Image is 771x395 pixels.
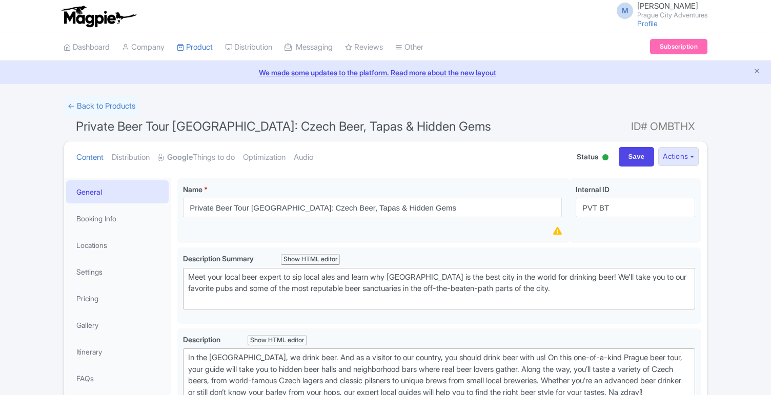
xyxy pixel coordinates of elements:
button: Actions [658,147,699,166]
a: Content [76,141,104,174]
a: Gallery [66,314,169,337]
span: M [617,3,633,19]
a: Pricing [66,287,169,310]
strong: Google [167,152,193,163]
span: Status [577,151,598,162]
a: M [PERSON_NAME] Prague City Adventures [611,2,707,18]
small: Prague City Adventures [637,12,707,18]
a: ← Back to Products [64,96,139,116]
a: Booking Info [66,207,169,230]
a: Reviews [345,33,383,61]
a: Optimization [243,141,286,174]
span: Description Summary [183,254,255,263]
a: Locations [66,234,169,257]
div: Show HTML editor [248,335,307,346]
span: Internal ID [576,185,610,194]
div: Active [600,150,611,166]
a: Product [177,33,213,61]
a: Dashboard [64,33,110,61]
button: Close announcement [753,66,761,78]
a: Itinerary [66,340,169,363]
span: [PERSON_NAME] [637,1,698,11]
a: GoogleThings to do [158,141,235,174]
a: Messaging [285,33,333,61]
a: Distribution [112,141,150,174]
a: FAQs [66,367,169,390]
a: Audio [294,141,313,174]
img: logo-ab69f6fb50320c5b225c76a69d11143b.png [58,5,138,28]
span: Name [183,185,202,194]
span: Description [183,335,222,344]
div: Show HTML editor [281,254,340,265]
a: Other [395,33,423,61]
a: We made some updates to the platform. Read more about the new layout [6,67,765,78]
div: Meet your local beer expert to sip local ales and learn why [GEOGRAPHIC_DATA] is the best city in... [188,272,690,306]
span: ID# OMBTHX [631,116,695,137]
a: Settings [66,260,169,283]
span: Private Beer Tour [GEOGRAPHIC_DATA]: Czech Beer, Tapas & Hidden Gems [76,119,491,134]
a: Company [122,33,165,61]
a: Distribution [225,33,272,61]
a: Profile [637,19,658,28]
input: Save [619,147,655,167]
a: General [66,180,169,203]
a: Subscription [650,39,707,54]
